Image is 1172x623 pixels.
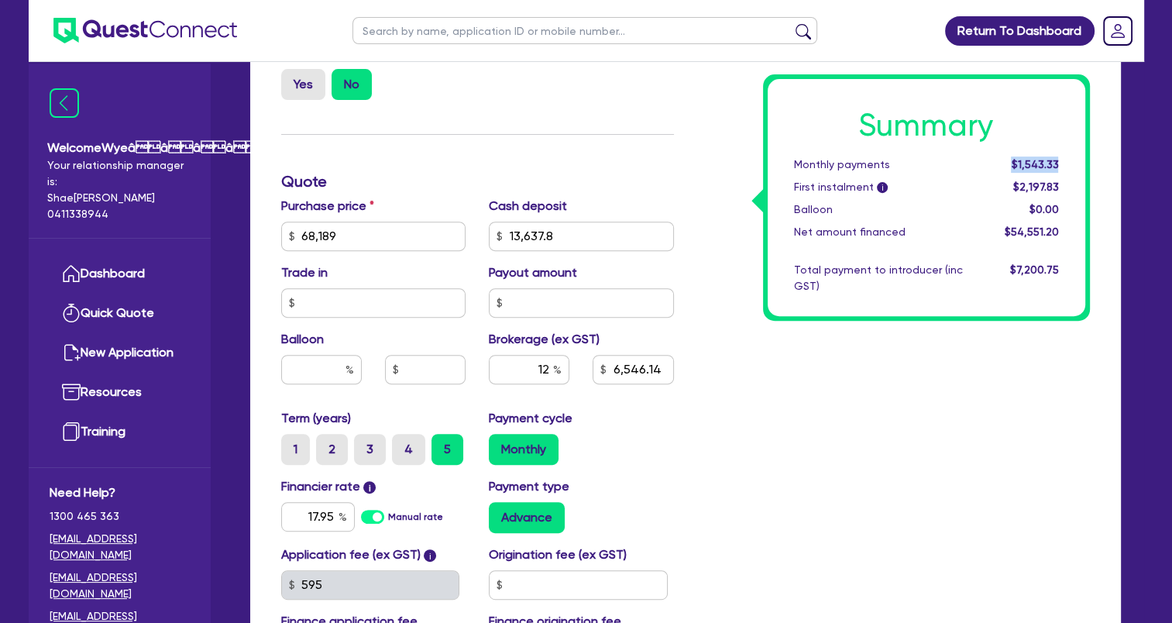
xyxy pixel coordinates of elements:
[281,263,328,282] label: Trade in
[50,254,190,294] a: Dashboard
[47,139,192,157] span: Welcome Wyeââââ
[489,477,569,496] label: Payment type
[392,434,425,465] label: 4
[50,484,190,502] span: Need Help?
[50,412,190,452] a: Training
[363,481,376,494] span: i
[489,330,600,349] label: Brokerage (ex GST)
[877,183,888,194] span: i
[489,197,567,215] label: Cash deposit
[782,262,974,294] div: Total payment to introducer (inc GST)
[50,333,190,373] a: New Application
[1004,225,1058,238] span: $54,551.20
[782,179,974,195] div: First instalment
[945,16,1095,46] a: Return To Dashboard
[62,304,81,322] img: quick-quote
[1011,158,1058,170] span: $1,543.33
[354,434,386,465] label: 3
[431,434,463,465] label: 5
[782,157,974,173] div: Monthly payments
[50,531,190,563] a: [EMAIL_ADDRESS][DOMAIN_NAME]
[281,69,325,100] label: Yes
[316,434,348,465] label: 2
[281,409,351,428] label: Term (years)
[62,383,81,401] img: resources
[47,157,192,222] span: Your relationship manager is: Shae [PERSON_NAME] 0411338944
[489,263,577,282] label: Payout amount
[281,330,324,349] label: Balloon
[489,434,559,465] label: Monthly
[782,224,974,240] div: Net amount financed
[50,88,79,118] img: icon-menu-close
[424,549,436,562] span: i
[352,17,817,44] input: Search by name, application ID or mobile number...
[794,107,1059,144] h1: Summary
[281,434,310,465] label: 1
[1012,181,1058,193] span: $2,197.83
[53,18,237,43] img: quest-connect-logo-blue
[281,197,374,215] label: Purchase price
[281,477,376,496] label: Financier rate
[1098,11,1138,51] a: Dropdown toggle
[62,422,81,441] img: training
[281,546,421,564] label: Application fee (ex GST)
[782,201,974,218] div: Balloon
[50,373,190,412] a: Resources
[332,69,372,100] label: No
[62,343,81,362] img: new-application
[489,409,572,428] label: Payment cycle
[50,294,190,333] a: Quick Quote
[281,172,674,191] h3: Quote
[50,508,190,525] span: 1300 465 363
[1009,263,1058,276] span: $7,200.75
[489,546,627,564] label: Origination fee (ex GST)
[1029,203,1058,215] span: $0.00
[388,510,443,524] label: Manual rate
[489,502,565,533] label: Advance
[50,570,190,602] a: [EMAIL_ADDRESS][DOMAIN_NAME]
